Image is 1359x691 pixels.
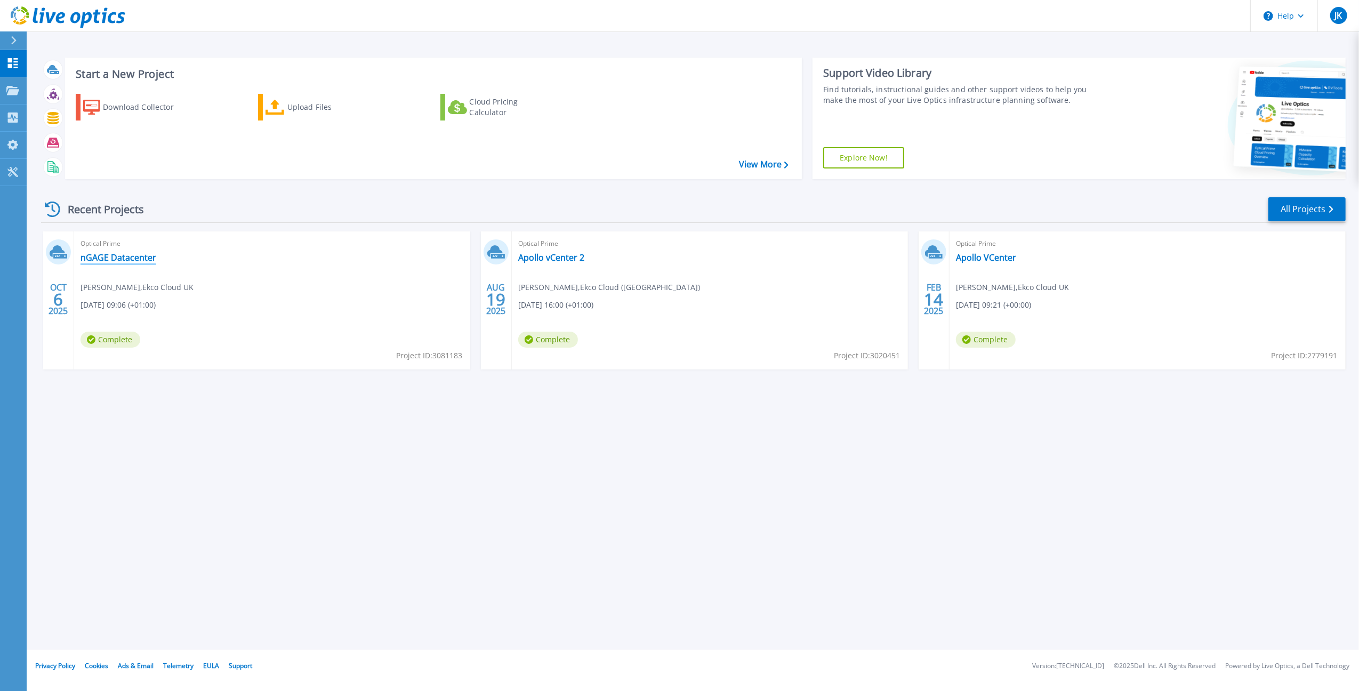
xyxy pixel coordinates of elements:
a: Cookies [85,661,108,670]
div: OCT 2025 [48,280,68,319]
a: Download Collector [76,94,195,120]
span: Complete [956,332,1016,348]
a: Upload Files [258,94,377,120]
span: [DATE] 09:06 (+01:00) [81,299,156,311]
a: Apollo VCenter [956,252,1016,263]
li: Powered by Live Optics, a Dell Technology [1225,663,1349,670]
span: JK [1334,11,1342,20]
span: Project ID: 3020451 [834,350,900,361]
a: Apollo vCenter 2 [518,252,584,263]
span: Complete [81,332,140,348]
div: FEB 2025 [923,280,944,319]
span: 6 [53,295,63,304]
span: 19 [486,295,505,304]
a: All Projects [1268,197,1346,221]
a: Privacy Policy [35,661,75,670]
a: Support [229,661,252,670]
div: Download Collector [103,97,188,118]
span: [DATE] 16:00 (+01:00) [518,299,593,311]
span: [DATE] 09:21 (+00:00) [956,299,1031,311]
span: Project ID: 2779191 [1272,350,1338,361]
div: AUG 2025 [486,280,506,319]
div: Recent Projects [41,196,158,222]
div: Find tutorials, instructional guides and other support videos to help you make the most of your L... [823,84,1099,106]
a: Telemetry [163,661,194,670]
span: Optical Prime [518,238,902,250]
a: nGAGE Datacenter [81,252,156,263]
a: Explore Now! [823,147,904,168]
span: Complete [518,332,578,348]
span: Optical Prime [956,238,1339,250]
a: Cloud Pricing Calculator [440,94,559,120]
span: [PERSON_NAME] , Ekco Cloud ([GEOGRAPHIC_DATA]) [518,282,700,293]
li: © 2025 Dell Inc. All Rights Reserved [1114,663,1216,670]
span: [PERSON_NAME] , Ekco Cloud UK [81,282,194,293]
div: Upload Files [287,97,373,118]
span: 14 [924,295,943,304]
a: View More [739,159,789,170]
span: Optical Prime [81,238,464,250]
h3: Start a New Project [76,68,788,80]
a: EULA [203,661,219,670]
span: [PERSON_NAME] , Ekco Cloud UK [956,282,1069,293]
span: Project ID: 3081183 [396,350,462,361]
div: Cloud Pricing Calculator [470,97,555,118]
li: Version: [TECHNICAL_ID] [1032,663,1104,670]
div: Support Video Library [823,66,1099,80]
a: Ads & Email [118,661,154,670]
